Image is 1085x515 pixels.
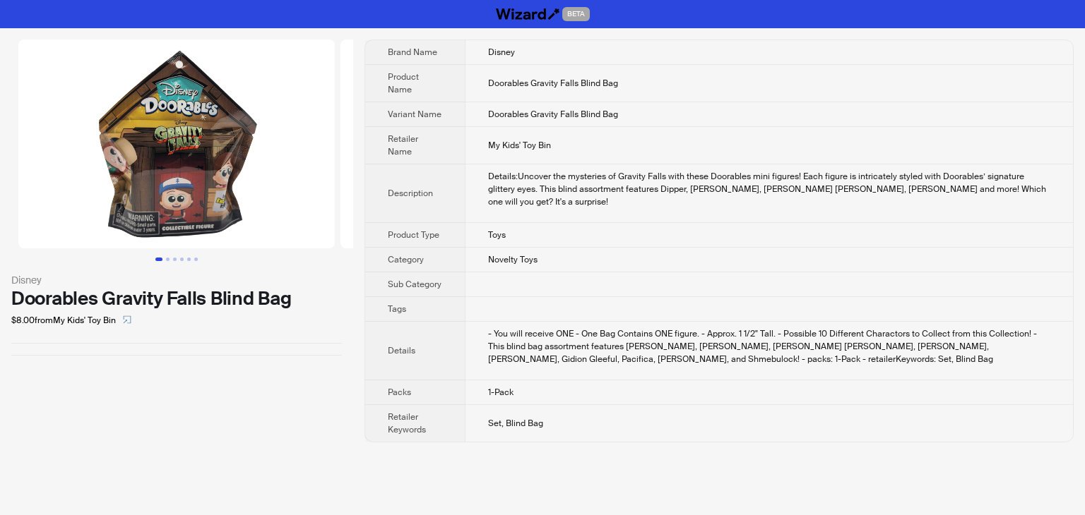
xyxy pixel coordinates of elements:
span: BETA [562,7,590,21]
span: Doorables Gravity Falls Blind Bag [488,109,618,120]
span: Set, Blind Bag [488,418,543,429]
span: Variant Name [388,109,441,120]
span: Sub Category [388,279,441,290]
button: Go to slide 3 [173,257,177,261]
div: Details:Uncover the mysteries of Gravity Falls with these Doorables mini figures! Each figure is ... [488,170,1050,208]
span: Toys [488,229,506,241]
div: - You will receive ONE - One Bag Contains ONE figure. - Approx. 1 1/2" Tall. - Possible 10 Differ... [488,327,1050,365]
button: Go to slide 4 [180,257,184,261]
span: Description [388,188,433,199]
div: Disney [11,272,342,288]
span: Tags [388,303,406,315]
span: Disney [488,47,515,58]
button: Go to slide 1 [155,257,162,261]
span: Packs [388,387,411,398]
span: Brand Name [388,47,437,58]
span: select [123,315,131,324]
span: Novelty Toys [488,254,538,265]
button: Go to slide 2 [166,257,170,261]
img: Doorables Gravity Falls Blind Bag Doorables Gravity Falls Blind Bag image 1 [18,40,335,248]
button: Go to slide 6 [194,257,198,261]
button: Go to slide 5 [187,257,191,261]
img: Doorables Gravity Falls Blind Bag Doorables Gravity Falls Blind Bag image 2 [340,40,657,248]
span: My Kids' Toy Bin [488,140,551,151]
div: $8.00 from My Kids' Toy Bin [11,309,342,332]
span: Doorables Gravity Falls Blind Bag [488,78,618,89]
span: Retailer Name [388,133,418,157]
span: Details [388,345,415,356]
span: Product Type [388,229,439,241]
span: 1-Pack [488,387,514,398]
div: Doorables Gravity Falls Blind Bag [11,288,342,309]
span: Retailer Keywords [388,411,426,435]
span: Product Name [388,71,419,95]
span: Category [388,254,424,265]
